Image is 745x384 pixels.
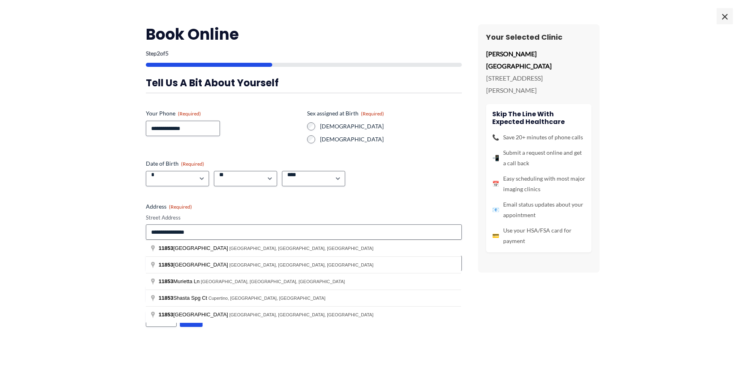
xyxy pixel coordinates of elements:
[159,278,201,284] span: Murietta Ln
[320,122,462,130] label: [DEMOGRAPHIC_DATA]
[307,109,384,117] legend: Sex assigned at Birth
[159,262,229,268] span: [GEOGRAPHIC_DATA]
[492,153,499,163] span: 📲
[229,246,374,251] span: [GEOGRAPHIC_DATA], [GEOGRAPHIC_DATA], [GEOGRAPHIC_DATA]
[486,48,591,72] p: [PERSON_NAME][GEOGRAPHIC_DATA]
[492,179,499,189] span: 📅
[146,109,301,117] label: Your Phone
[159,311,173,318] span: 11853
[492,205,499,215] span: 📧
[208,296,325,301] span: Cupertino, [GEOGRAPHIC_DATA], [GEOGRAPHIC_DATA]
[492,199,585,220] li: Email status updates about your appointment
[159,262,173,268] span: 11853
[486,72,591,96] p: [STREET_ADDRESS][PERSON_NAME]
[229,312,374,317] span: [GEOGRAPHIC_DATA], [GEOGRAPHIC_DATA], [GEOGRAPHIC_DATA]
[146,24,462,44] h2: Book Online
[178,111,201,117] span: (Required)
[146,214,462,222] label: Street Address
[492,147,585,169] li: Submit a request online and get a call back
[159,278,173,284] span: 11853
[157,50,160,57] span: 2
[486,32,591,42] h3: Your Selected Clinic
[159,295,209,301] span: Shasta Spg Ct
[717,8,733,24] span: ×
[492,132,585,143] li: Save 20+ minutes of phone calls
[159,245,229,251] span: [GEOGRAPHIC_DATA]
[181,161,204,167] span: (Required)
[320,135,462,143] label: [DEMOGRAPHIC_DATA]
[146,203,192,211] legend: Address
[159,311,229,318] span: [GEOGRAPHIC_DATA]
[492,225,585,246] li: Use your HSA/FSA card for payment
[146,51,462,56] p: Step of
[492,230,499,241] span: 💳
[361,111,384,117] span: (Required)
[492,132,499,143] span: 📞
[201,279,345,284] span: [GEOGRAPHIC_DATA], [GEOGRAPHIC_DATA], [GEOGRAPHIC_DATA]
[159,295,173,301] span: 11853
[146,160,204,168] legend: Date of Birth
[165,50,169,57] span: 5
[229,262,374,267] span: [GEOGRAPHIC_DATA], [GEOGRAPHIC_DATA], [GEOGRAPHIC_DATA]
[492,110,585,126] h4: Skip the line with Expected Healthcare
[169,204,192,210] span: (Required)
[159,245,173,251] span: 11853
[492,173,585,194] li: Easy scheduling with most major imaging clinics
[146,77,462,89] h3: Tell us a bit about yourself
